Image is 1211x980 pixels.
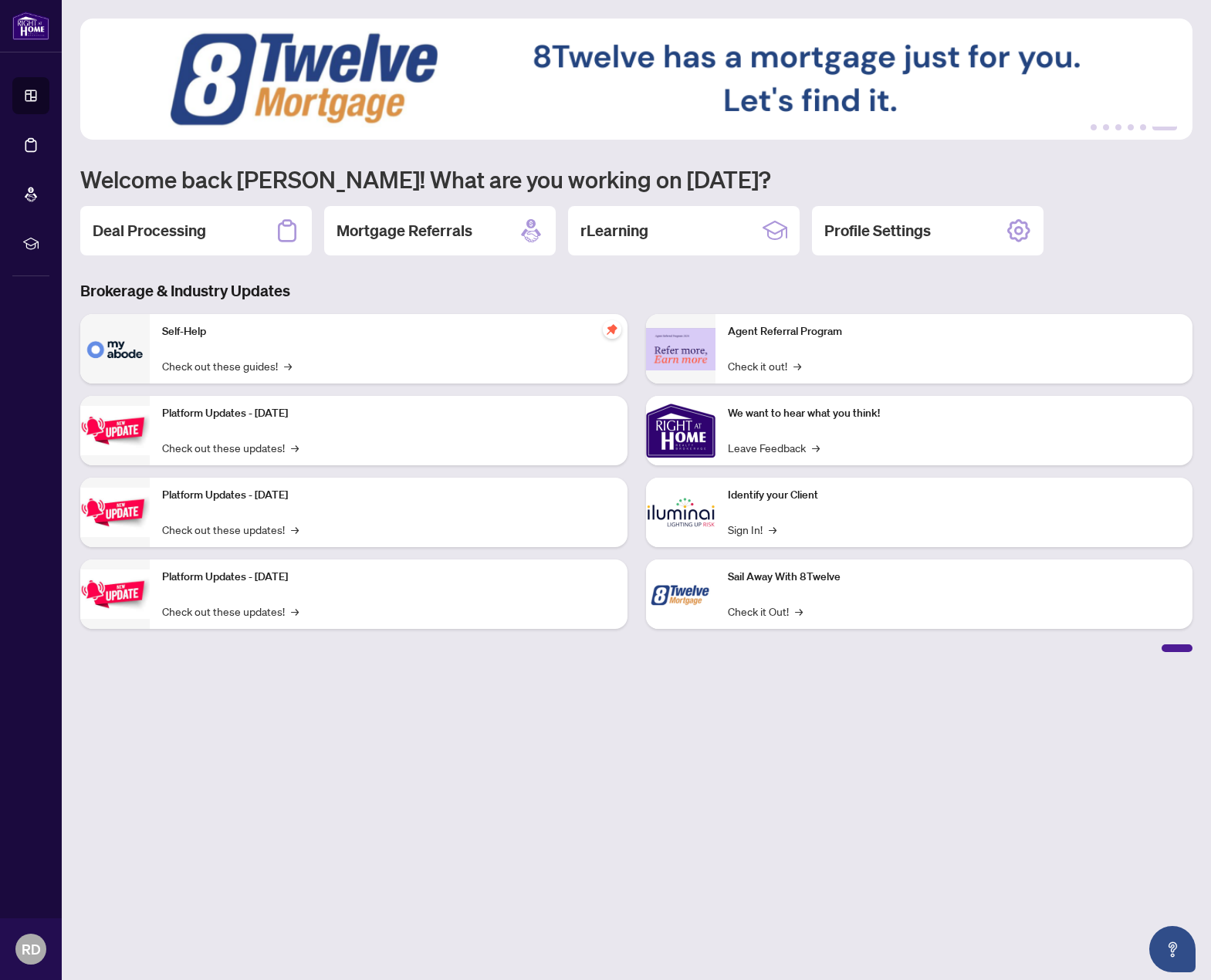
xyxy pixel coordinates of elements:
p: Identify your Client [728,487,1181,504]
h2: Mortgage Referrals [337,220,472,242]
img: Agent Referral Program [646,328,715,370]
a: Check out these updates!→ [162,603,299,620]
button: 5 [1140,124,1146,130]
h2: Deal Processing [93,220,206,242]
button: 1 [1091,124,1097,130]
span: → [291,521,299,538]
button: 3 [1115,124,1121,130]
a: Leave Feedback→ [728,439,820,456]
img: logo [12,12,49,40]
span: → [769,521,776,538]
button: Open asap [1149,926,1196,972]
p: Platform Updates - [DATE] [162,487,615,504]
a: Check out these updates!→ [162,439,299,456]
span: → [812,439,820,456]
span: → [795,603,803,620]
img: Platform Updates - July 8, 2025 [80,488,150,536]
img: Platform Updates - June 23, 2025 [80,569,150,618]
p: Platform Updates - [DATE] [162,405,615,422]
a: Check out these guides!→ [162,357,292,374]
p: Agent Referral Program [728,323,1181,340]
p: We want to hear what you think! [728,405,1181,422]
a: Check it Out!→ [728,603,803,620]
h2: rLearning [580,220,648,242]
span: → [291,439,299,456]
span: RD [22,938,41,960]
h3: Brokerage & Industry Updates [80,280,1192,302]
button: 4 [1128,124,1134,130]
h2: Profile Settings [824,220,931,242]
img: Sail Away With 8Twelve [646,559,715,629]
p: Self-Help [162,323,615,340]
span: → [291,603,299,620]
img: Slide 5 [80,19,1192,140]
img: We want to hear what you think! [646,396,715,465]
a: Check out these updates!→ [162,521,299,538]
h1: Welcome back [PERSON_NAME]! What are you working on [DATE]? [80,164,1192,194]
a: Sign In!→ [728,521,776,538]
img: Identify your Client [646,478,715,547]
button: 6 [1152,124,1177,130]
p: Platform Updates - [DATE] [162,569,615,586]
a: Check it out!→ [728,357,801,374]
p: Sail Away With 8Twelve [728,569,1181,586]
img: Self-Help [80,314,150,384]
span: → [793,357,801,374]
span: → [284,357,292,374]
img: Platform Updates - July 21, 2025 [80,406,150,455]
button: 2 [1103,124,1109,130]
span: pushpin [603,320,621,339]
